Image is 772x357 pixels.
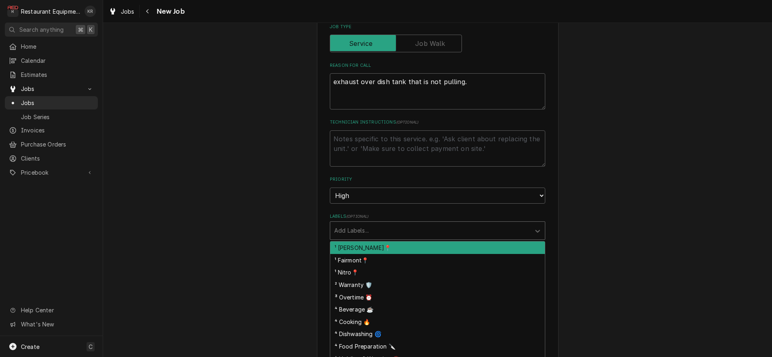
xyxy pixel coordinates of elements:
a: Estimates [5,68,98,81]
a: Go to Pricebook [5,166,98,179]
span: Invoices [21,126,94,134]
a: Calendar [5,54,98,67]
span: Purchase Orders [21,140,94,149]
span: K [89,25,93,34]
span: Jobs [21,85,82,93]
span: Jobs [121,7,135,16]
span: What's New [21,320,93,328]
div: Restaurant Equipment Diagnostics's Avatar [7,6,19,17]
span: Pricebook [21,168,82,177]
a: Home [5,40,98,53]
span: Create [21,343,39,350]
button: Search anything⌘K [5,23,98,37]
span: ⌘ [78,25,83,34]
div: ⁴ Food Preparation 🔪 [330,340,545,353]
div: Kelli Robinette's Avatar [85,6,96,17]
span: C [89,343,93,351]
label: Labels [330,213,545,220]
span: Help Center [21,306,93,314]
label: Reason For Call [330,62,545,69]
div: Technician Instructions [330,119,545,166]
a: Go to What's New [5,318,98,331]
a: Invoices [5,124,98,137]
span: ( optional ) [346,214,369,219]
span: Jobs [21,99,94,107]
div: ³ Overtime ⏰ [330,291,545,303]
button: Navigate back [141,5,154,18]
a: Purchase Orders [5,138,98,151]
span: ( optional ) [396,120,419,124]
div: ¹ Fairmont📍 [330,254,545,266]
a: Jobs [5,96,98,109]
label: Technician Instructions [330,119,545,126]
label: Job Type [330,24,545,30]
a: Clients [5,152,98,165]
span: Home [21,42,94,51]
textarea: exhaust over dish tank that is not pulling. [330,73,545,109]
div: ⁴ Beverage ☕ [330,303,545,316]
label: Priority [330,176,545,183]
span: Calendar [21,56,94,65]
span: Estimates [21,70,94,79]
div: ² Warranty 🛡️ [330,279,545,291]
a: Go to Jobs [5,82,98,95]
a: Go to Help Center [5,303,98,317]
a: Job Series [5,110,98,124]
div: R [7,6,19,17]
span: Job Series [21,113,94,121]
div: Reason For Call [330,62,545,109]
span: New Job [154,6,185,17]
div: ¹ Nitro📍 [330,266,545,279]
div: ⁴ Dishwashing 🌀 [330,328,545,340]
div: ¹ [PERSON_NAME]📍 [330,241,545,254]
div: KR [85,6,96,17]
span: Search anything [19,25,64,34]
span: Clients [21,154,94,163]
div: Job Type [330,24,545,52]
div: ⁴ Cooking 🔥 [330,316,545,328]
div: Labels [330,213,545,239]
div: Restaurant Equipment Diagnostics [21,7,80,16]
div: Priority [330,176,545,203]
a: Jobs [106,5,138,18]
